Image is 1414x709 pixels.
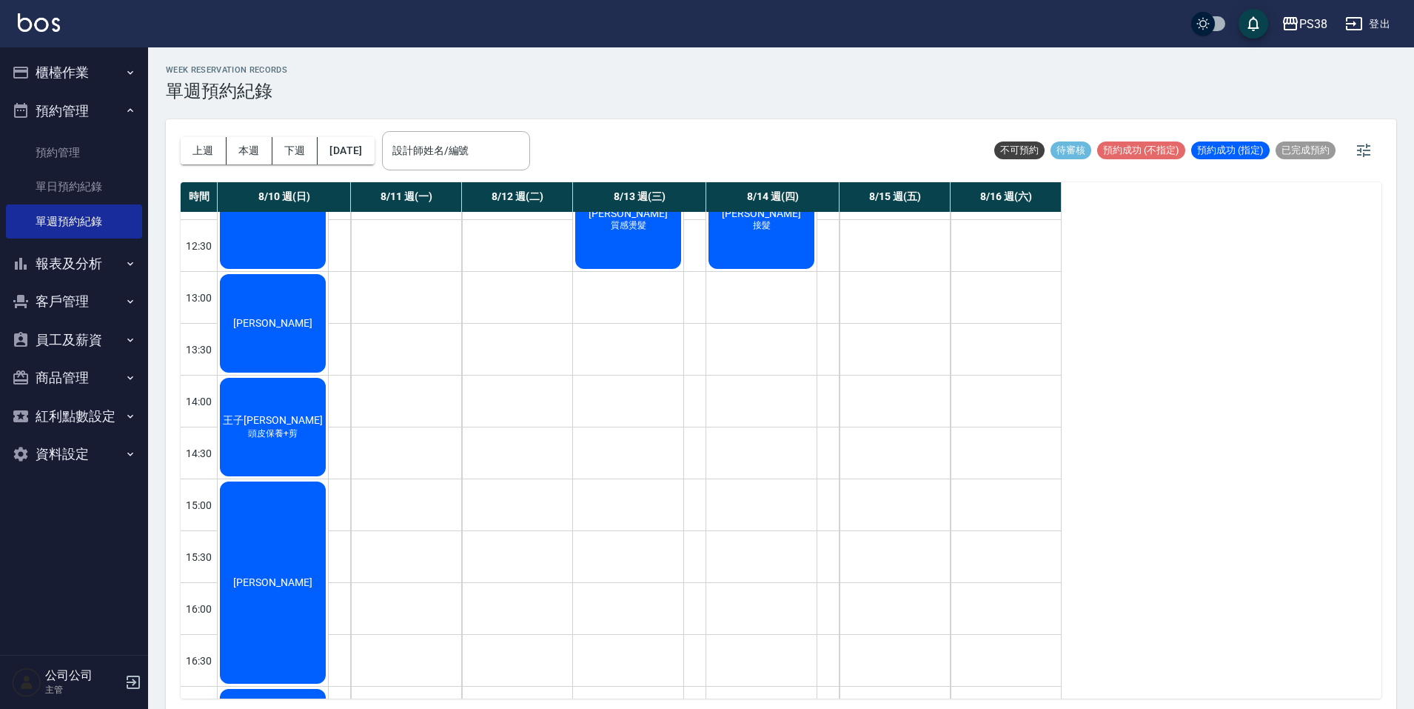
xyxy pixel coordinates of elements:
p: 主管 [45,683,121,696]
span: 待審核 [1051,144,1091,157]
button: 紅利點數設定 [6,397,142,436]
button: 下週 [272,137,318,164]
button: 本週 [227,137,272,164]
span: 預約成功 (不指定) [1097,144,1185,157]
div: 8/12 週(二) [462,182,573,212]
span: [PERSON_NAME] [586,207,671,219]
div: 13:30 [181,323,218,375]
div: 8/16 週(六) [951,182,1062,212]
button: save [1239,9,1268,39]
img: Person [12,668,41,697]
span: [PERSON_NAME] [719,207,804,219]
a: 單日預約紀錄 [6,170,142,204]
span: 頭皮保養+剪 [245,427,301,440]
a: 單週預約紀錄 [6,204,142,239]
button: 櫃檯作業 [6,53,142,92]
div: 14:30 [181,427,218,479]
span: 已完成預約 [1276,144,1336,157]
button: [DATE] [318,137,374,164]
div: PS38 [1299,15,1327,33]
button: 登出 [1339,10,1396,38]
div: 15:00 [181,479,218,530]
div: 8/14 週(四) [706,182,840,212]
button: 上週 [181,137,227,164]
div: 16:30 [181,634,218,686]
button: PS38 [1276,9,1333,39]
img: Logo [18,13,60,32]
div: 12:30 [181,219,218,271]
span: 接髮 [750,219,774,232]
span: [PERSON_NAME] [230,317,315,329]
div: 14:00 [181,375,218,427]
div: 8/11 週(一) [351,182,462,212]
h2: WEEK RESERVATION RECORDS [166,65,287,75]
div: 12:00 [181,167,218,219]
span: 不可預約 [994,144,1045,157]
div: 13:00 [181,271,218,323]
div: 時間 [181,182,218,212]
button: 商品管理 [6,359,142,397]
span: 王子[PERSON_NAME] [220,414,326,427]
span: [PERSON_NAME] [230,576,315,588]
button: 預約管理 [6,92,142,130]
div: 16:00 [181,582,218,634]
div: 15:30 [181,530,218,582]
h3: 單週預約紀錄 [166,81,287,101]
button: 客戶管理 [6,282,142,321]
div: 8/15 週(五) [840,182,951,212]
div: 8/13 週(三) [573,182,706,212]
span: 質感燙髮 [608,219,649,232]
a: 預約管理 [6,136,142,170]
button: 員工及薪資 [6,321,142,359]
div: 8/10 週(日) [218,182,351,212]
span: 預約成功 (指定) [1191,144,1270,157]
h5: 公司公司 [45,668,121,683]
button: 報表及分析 [6,244,142,283]
button: 資料設定 [6,435,142,473]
